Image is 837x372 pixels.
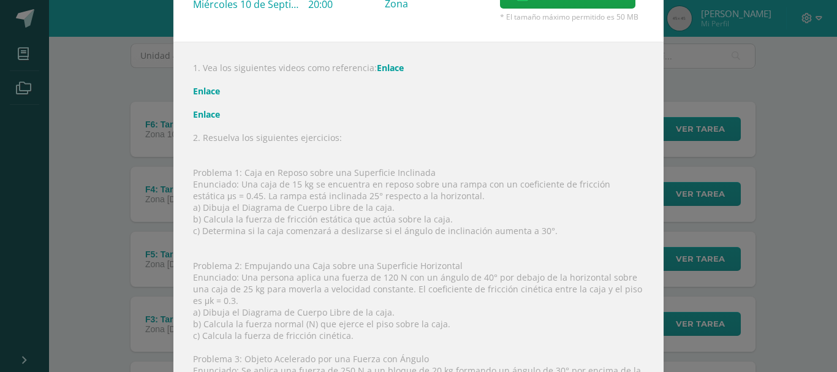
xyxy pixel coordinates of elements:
[377,62,404,74] a: Enlace
[193,85,220,97] a: Enlace
[193,108,220,120] a: Enlace
[500,12,644,22] span: * El tamaño máximo permitido es 50 MB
